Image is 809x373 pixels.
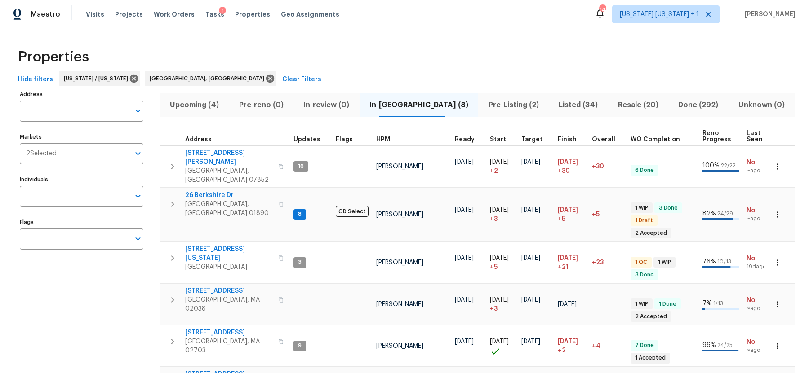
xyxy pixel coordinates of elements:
[558,159,578,165] span: [DATE]
[490,159,509,165] span: [DATE]
[554,242,588,283] td: Scheduled to finish 21 day(s) late
[185,149,273,167] span: [STREET_ADDRESS][PERSON_NAME]
[702,211,716,217] span: 82 %
[747,347,771,354] span: ∞ ago
[490,136,514,143] div: Actual renovation start date
[185,337,273,355] span: [GEOGRAPHIC_DATA], MA 02703
[655,300,680,308] span: 1 Done
[654,259,675,266] span: 1 WIP
[554,188,588,241] td: Scheduled to finish 5 day(s) late
[521,338,540,345] span: [DATE]
[185,245,273,263] span: [STREET_ADDRESS][US_STATE]
[294,211,305,218] span: 8
[18,53,89,61] span: Properties
[747,215,771,223] span: ∞ ago
[185,286,273,295] span: [STREET_ADDRESS]
[631,313,671,320] span: 2 Accepted
[59,71,140,86] div: [US_STATE] / [US_STATE]
[588,188,627,241] td: 5 day(s) past target finish date
[20,92,143,97] label: Address
[554,145,588,187] td: Scheduled to finish 30 day(s) late
[588,325,627,367] td: 4 day(s) past target finish date
[490,297,509,303] span: [DATE]
[631,259,651,266] span: 1 QC
[486,284,518,325] td: Project started 3 days late
[613,99,663,111] span: Resale (20)
[185,295,273,313] span: [GEOGRAPHIC_DATA], MA 02038
[455,159,474,165] span: [DATE]
[521,136,542,143] span: Target
[132,105,144,117] button: Open
[747,130,763,143] span: Last Seen
[132,147,144,160] button: Open
[521,159,540,165] span: [DATE]
[631,300,652,308] span: 1 WIP
[702,259,716,265] span: 76 %
[558,207,578,213] span: [DATE]
[219,7,226,16] div: 1
[588,145,627,187] td: 30 day(s) past target finish date
[455,136,483,143] div: Earliest renovation start date (first business day after COE or Checkout)
[132,190,144,202] button: Open
[486,325,518,367] td: Project started on time
[490,338,509,345] span: [DATE]
[365,99,473,111] span: In-[GEOGRAPHIC_DATA] (8)
[14,71,57,88] button: Hide filters
[592,163,604,170] span: +30
[588,242,627,283] td: 23 day(s) past target finish date
[145,71,276,86] div: [GEOGRAPHIC_DATA], [GEOGRAPHIC_DATA]
[376,163,423,170] span: [PERSON_NAME]
[747,206,771,215] span: No
[747,296,771,305] span: No
[558,167,570,176] span: +30
[631,204,652,212] span: 1 WIP
[558,346,566,355] span: +2
[294,342,305,350] span: 9
[592,136,623,143] div: Days past target finish date
[376,136,390,143] span: HPM
[490,167,498,176] span: + 2
[18,74,53,85] span: Hide filters
[631,342,658,349] span: 7 Done
[620,10,699,19] span: [US_STATE] [US_STATE] + 1
[376,259,423,266] span: [PERSON_NAME]
[521,207,540,213] span: [DATE]
[20,134,143,140] label: Markets
[455,297,474,303] span: [DATE]
[484,99,543,111] span: Pre-Listing (2)
[26,150,57,158] span: 2 Selected
[31,10,60,19] span: Maestro
[717,342,733,348] span: 24 / 25
[558,255,578,261] span: [DATE]
[486,242,518,283] td: Project started 5 days late
[150,74,268,83] span: [GEOGRAPHIC_DATA], [GEOGRAPHIC_DATA]
[490,215,498,224] span: + 3
[86,10,104,19] span: Visits
[631,229,671,237] span: 2 Accepted
[376,211,423,218] span: [PERSON_NAME]
[521,297,540,303] span: [DATE]
[741,10,796,19] span: [PERSON_NAME]
[185,191,273,200] span: 26 Berkshire Dr
[376,343,423,349] span: [PERSON_NAME]
[185,167,273,184] span: [GEOGRAPHIC_DATA], [GEOGRAPHIC_DATA] 07852
[235,10,270,19] span: Properties
[592,259,604,266] span: +23
[734,99,790,111] span: Unknown (0)
[655,204,681,212] span: 3 Done
[490,207,509,213] span: [DATE]
[455,338,474,345] span: [DATE]
[558,136,585,143] div: Projected renovation finish date
[713,301,723,306] span: 1 / 13
[336,206,369,217] span: OD Select
[599,5,605,14] div: 14
[674,99,723,111] span: Done (292)
[115,10,143,19] span: Projects
[631,136,680,143] span: WO Completion
[702,130,731,143] span: Reno Progress
[281,10,339,19] span: Geo Assignments
[747,158,771,167] span: No
[64,74,132,83] span: [US_STATE] / [US_STATE]
[205,11,224,18] span: Tasks
[132,233,144,245] button: Open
